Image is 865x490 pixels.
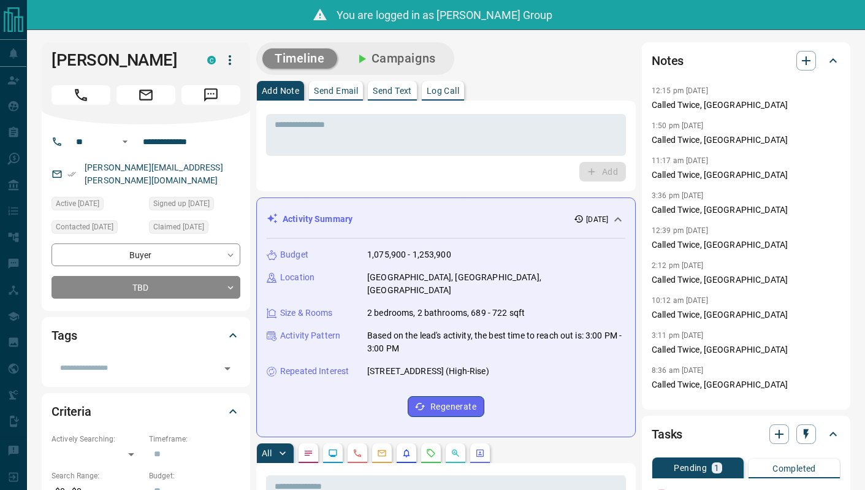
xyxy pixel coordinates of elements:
[652,169,840,182] p: Called Twice, [GEOGRAPHIC_DATA]
[280,248,308,261] p: Budget
[652,99,840,112] p: Called Twice, [GEOGRAPHIC_DATA]
[652,86,708,95] p: 12:15 pm [DATE]
[118,134,132,149] button: Open
[367,329,625,355] p: Based on the lead's activity, the best time to reach out is: 3:00 PM - 3:00 PM
[337,9,552,21] span: You are logged in as [PERSON_NAME] Group
[149,197,240,214] div: Tue Jul 22 2025
[772,464,816,473] p: Completed
[652,401,704,410] p: 3:50 pm [DATE]
[426,448,436,458] svg: Requests
[652,239,840,251] p: Called Twice, [GEOGRAPHIC_DATA]
[153,221,204,233] span: Claimed [DATE]
[51,397,240,426] div: Criteria
[267,208,625,231] div: Activity Summary[DATE]
[280,329,340,342] p: Activity Pattern
[51,197,143,214] div: Tue Aug 05 2025
[149,434,240,445] p: Timeframe:
[85,163,223,185] a: [PERSON_NAME][EMAIL_ADDRESS][PERSON_NAME][DOMAIN_NAME]
[67,170,76,178] svg: Email Verified
[475,448,485,458] svg: Agent Actions
[652,51,684,71] h2: Notes
[116,85,175,105] span: Email
[342,48,448,69] button: Campaigns
[367,365,489,378] p: [STREET_ADDRESS] (High-Rise)
[652,46,840,75] div: Notes
[51,434,143,445] p: Actively Searching:
[408,396,484,417] button: Regenerate
[377,448,387,458] svg: Emails
[373,86,412,95] p: Send Text
[652,204,840,216] p: Called Twice, [GEOGRAPHIC_DATA]
[652,308,840,321] p: Called Twice, [GEOGRAPHIC_DATA]
[328,448,338,458] svg: Lead Browsing Activity
[652,226,708,235] p: 12:39 pm [DATE]
[674,464,707,472] p: Pending
[367,271,625,297] p: [GEOGRAPHIC_DATA], [GEOGRAPHIC_DATA], [GEOGRAPHIC_DATA]
[56,197,99,210] span: Active [DATE]
[283,213,352,226] p: Activity Summary
[367,307,525,320] p: 2 bedrooms, 2 bathrooms, 689 - 722 sqft
[219,360,236,377] button: Open
[586,214,608,225] p: [DATE]
[427,86,459,95] p: Log Call
[207,56,216,64] div: condos.ca
[352,448,362,458] svg: Calls
[149,470,240,481] p: Budget:
[153,197,210,210] span: Signed up [DATE]
[652,191,704,200] p: 3:36 pm [DATE]
[56,221,113,233] span: Contacted [DATE]
[652,156,708,165] p: 11:17 am [DATE]
[280,307,333,320] p: Size & Rooms
[652,366,704,375] p: 8:36 am [DATE]
[51,470,143,481] p: Search Range:
[51,220,143,237] div: Tue Jul 22 2025
[652,378,840,391] p: Called Twice, [GEOGRAPHIC_DATA]
[652,424,682,444] h2: Tasks
[367,248,451,261] p: 1,075,900 - 1,253,900
[262,48,337,69] button: Timeline
[652,419,840,449] div: Tasks
[51,85,110,105] span: Call
[280,271,314,284] p: Location
[714,464,719,472] p: 1
[652,296,708,305] p: 10:12 am [DATE]
[652,274,840,286] p: Called Twice, [GEOGRAPHIC_DATA]
[51,276,240,299] div: TBD
[314,86,358,95] p: Send Email
[51,321,240,350] div: Tags
[280,365,349,378] p: Repeated Interest
[402,448,411,458] svg: Listing Alerts
[51,50,189,70] h1: [PERSON_NAME]
[451,448,460,458] svg: Opportunities
[51,326,77,345] h2: Tags
[262,86,299,95] p: Add Note
[303,448,313,458] svg: Notes
[652,331,704,340] p: 3:11 pm [DATE]
[652,343,840,356] p: Called Twice, [GEOGRAPHIC_DATA]
[652,261,704,270] p: 2:12 pm [DATE]
[149,220,240,237] div: Tue Jul 22 2025
[652,121,704,130] p: 1:50 pm [DATE]
[652,134,840,147] p: Called Twice, [GEOGRAPHIC_DATA]
[181,85,240,105] span: Message
[51,243,240,266] div: Buyer
[262,449,272,457] p: All
[51,402,91,421] h2: Criteria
